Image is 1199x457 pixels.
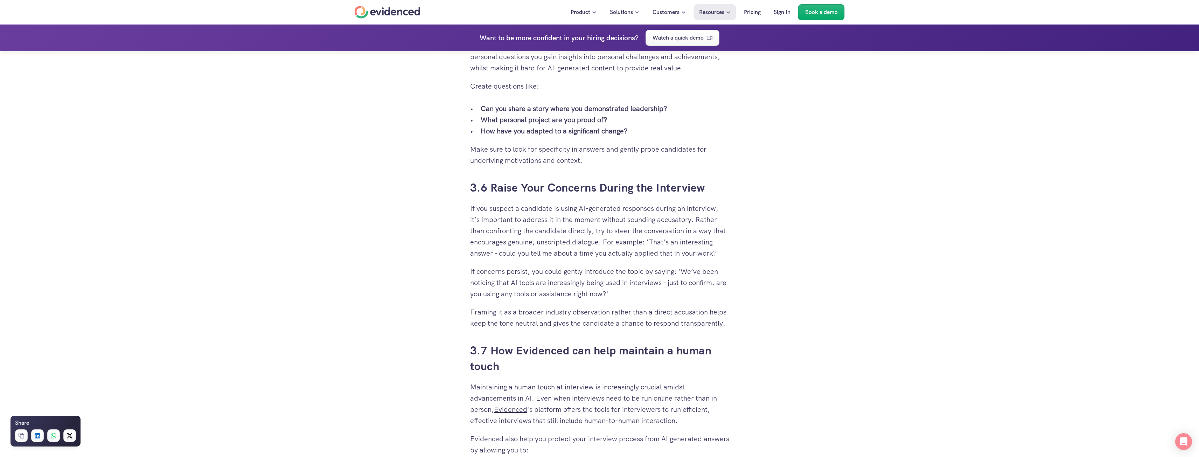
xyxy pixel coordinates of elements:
[774,8,790,17] p: Sign In
[1175,433,1192,450] div: Open Intercom Messenger
[699,8,724,17] p: Resources
[798,4,845,20] a: Book a demo
[470,203,729,259] p: If you suspect a candidate is using AI-generated responses during an interview, it’s important to...
[15,418,29,428] h6: Share
[480,32,639,43] h4: Want to be more confident in your hiring decisions?
[805,8,838,17] p: Book a demo
[571,8,590,17] p: Product
[470,381,729,426] p: Maintaining a human touch at interview is increasingly crucial amidst advancements in AI. Even wh...
[653,33,704,42] p: Watch a quick demo
[653,8,679,17] p: Customers
[744,8,761,17] p: Pricing
[470,81,729,92] p: Create questions like:
[610,8,633,17] p: Solutions
[355,6,420,19] a: Home
[470,266,729,299] p: If concerns persist, you could gently introduce the topic by saying: 'We’ve been noticing that AI...
[481,126,628,136] strong: How have you adapted to a significant change?
[470,144,729,166] p: Make sure to look for specificity in answers and gently probe candidates for underlying motivatio...
[470,433,729,456] p: Evidenced also help you protect your interview process from AI generated answers by allowing you to:
[494,405,527,414] a: Evidenced
[739,4,766,20] a: Pricing
[470,180,705,195] a: 3.6 Raise Your Concerns During the Interview
[470,306,729,329] p: Framing it as a broader industry observation rather than a direct accusation helps keep the tone ...
[768,4,796,20] a: Sign In
[481,115,607,124] strong: What personal project are you proud of?
[646,30,719,46] a: Watch a quick demo
[481,104,667,113] strong: Can you share a story where you demonstrated leadership?
[470,343,714,374] a: 3.7 How Evidenced can help maintain a human touch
